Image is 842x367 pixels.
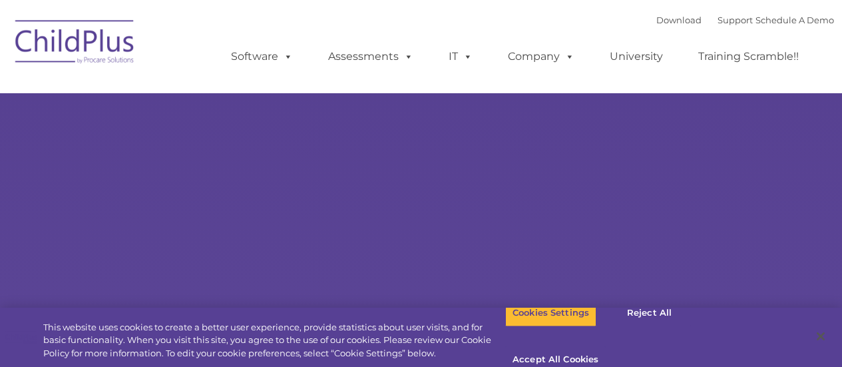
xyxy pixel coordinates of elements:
[685,43,812,70] a: Training Scramble!!
[656,15,834,25] font: |
[596,43,676,70] a: University
[806,322,835,351] button: Close
[656,15,702,25] a: Download
[718,15,753,25] a: Support
[9,11,142,77] img: ChildPlus by Procare Solutions
[315,43,427,70] a: Assessments
[218,43,306,70] a: Software
[43,321,505,360] div: This website uses cookies to create a better user experience, provide statistics about user visit...
[505,299,596,327] button: Cookies Settings
[435,43,486,70] a: IT
[755,15,834,25] a: Schedule A Demo
[495,43,588,70] a: Company
[608,299,691,327] button: Reject All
